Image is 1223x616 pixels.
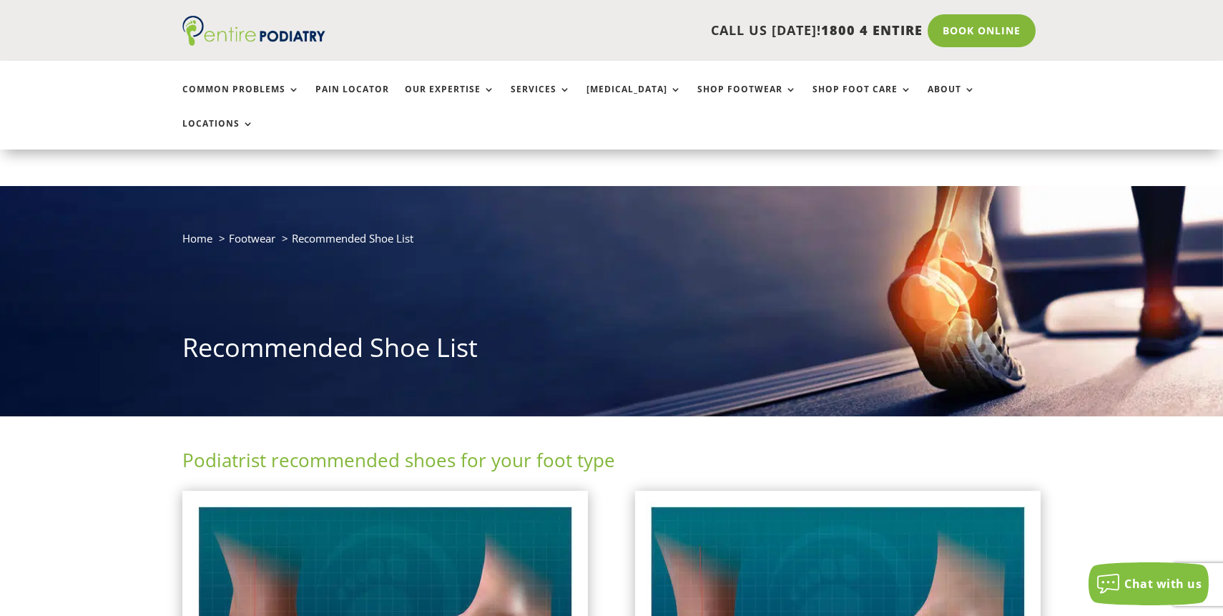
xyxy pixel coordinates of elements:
[229,231,275,245] a: Footwear
[182,330,1041,373] h1: Recommended Shoe List
[182,119,254,150] a: Locations
[380,21,923,40] p: CALL US [DATE]!
[182,34,325,49] a: Entire Podiatry
[697,84,797,115] a: Shop Footwear
[511,84,571,115] a: Services
[182,447,1041,480] h2: Podiatrist recommended shoes for your foot type
[928,14,1036,47] a: Book Online
[586,84,682,115] a: [MEDICAL_DATA]
[292,231,413,245] span: Recommended Shoe List
[1124,576,1202,592] span: Chat with us
[182,229,1041,258] nav: breadcrumb
[1089,562,1209,605] button: Chat with us
[315,84,389,115] a: Pain Locator
[821,21,923,39] span: 1800 4 ENTIRE
[182,231,212,245] a: Home
[405,84,495,115] a: Our Expertise
[928,84,976,115] a: About
[812,84,912,115] a: Shop Foot Care
[182,84,300,115] a: Common Problems
[182,16,325,46] img: logo (1)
